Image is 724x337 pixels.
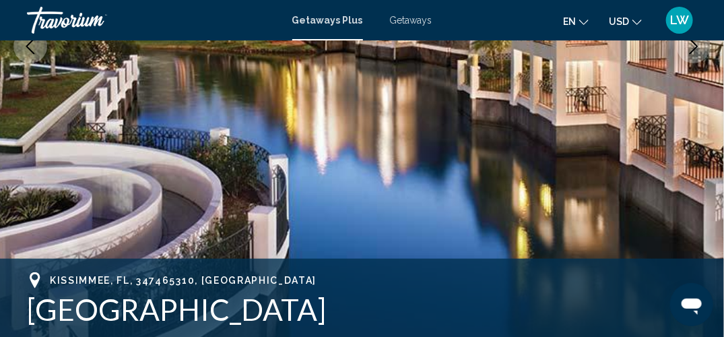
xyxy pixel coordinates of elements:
button: Change language [563,11,589,31]
h1: [GEOGRAPHIC_DATA] [27,292,697,327]
button: Change currency [609,11,642,31]
button: User Menu [662,6,697,34]
button: Previous image [13,30,47,63]
span: Kissimmee, FL, 347465310, [GEOGRAPHIC_DATA] [50,275,317,286]
iframe: Button to launch messaging window [670,283,713,326]
a: Travorium [27,7,279,34]
a: Getaways [390,15,432,26]
span: en [563,16,576,27]
span: LW [670,13,689,27]
a: Getaways Plus [292,15,363,26]
span: USD [609,16,629,27]
button: Next image [677,30,711,63]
